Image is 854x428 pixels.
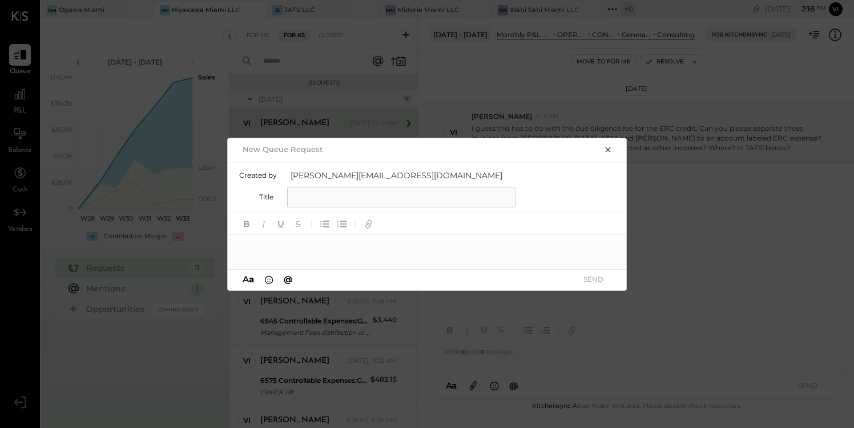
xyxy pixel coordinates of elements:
button: @ [280,273,296,286]
span: a [249,274,254,285]
button: Italic [256,217,271,231]
button: SEND [570,271,616,287]
button: Bold [239,217,254,231]
button: Unordered List [317,217,332,231]
button: Underline [273,217,288,231]
button: Aa [239,273,257,286]
label: Created by [239,171,277,179]
h2: New Queue Request [243,145,323,154]
button: Strikethrough [291,217,305,231]
span: [PERSON_NAME][EMAIL_ADDRESS][DOMAIN_NAME] [291,170,519,181]
button: Ordered List [335,217,349,231]
button: Add URL [361,217,376,231]
label: Title [239,193,273,201]
span: @ [284,274,293,285]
